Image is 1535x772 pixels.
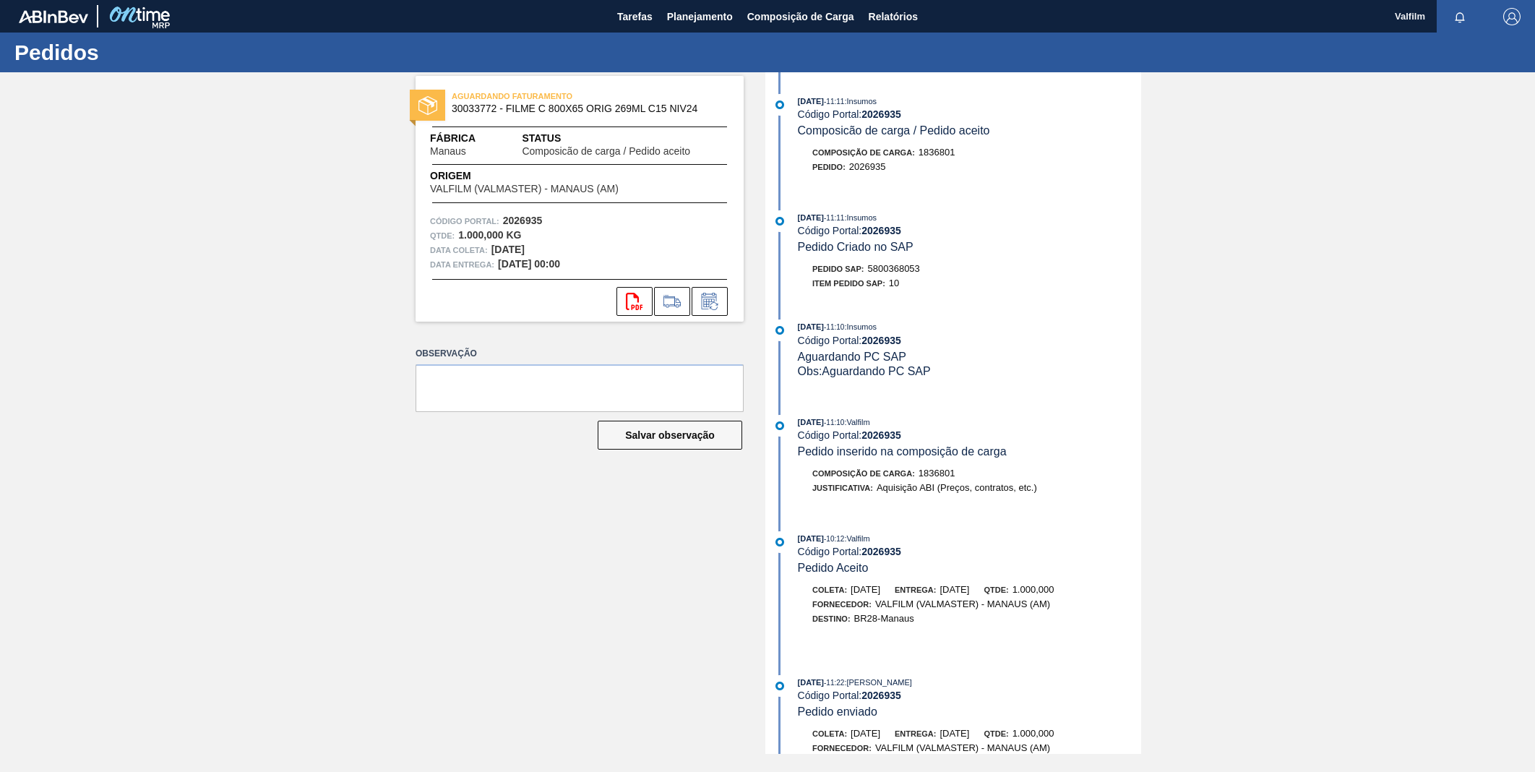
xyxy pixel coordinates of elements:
[775,682,784,690] img: atual
[452,103,714,114] span: 30033772 - FILME C 800X65 ORIG 269ML C15 NIV24
[868,263,920,274] span: 5800368053
[798,213,824,222] span: [DATE]
[654,287,690,316] div: Ir para Composição de Carga
[503,215,543,226] strong: 2026935
[861,546,901,557] strong: 2026935
[824,323,844,331] span: - 11:10
[522,146,690,157] span: Composicão de carga / Pedido aceito
[895,729,936,738] span: Entrega:
[798,678,824,687] span: [DATE]
[416,343,744,364] label: Observação
[844,678,912,687] span: : [PERSON_NAME]
[430,228,455,243] span: Qtde :
[798,322,824,331] span: [DATE]
[875,742,1050,753] span: VALFILM (VALMASTER) - MANAUS (AM)
[919,468,955,479] span: 1836801
[775,326,784,335] img: atual
[851,728,880,739] span: [DATE]
[824,419,844,426] span: - 11:10
[522,131,729,146] span: Status
[844,534,869,543] span: : Valfilm
[798,546,1141,557] div: Código Portal:
[491,244,525,255] strong: [DATE]
[824,214,844,222] span: - 11:11
[775,100,784,109] img: atual
[812,586,847,594] span: Coleta:
[430,257,494,272] span: Data entrega:
[861,335,901,346] strong: 2026935
[824,535,844,543] span: - 10:12
[812,148,915,157] span: Composição de Carga :
[812,744,872,752] span: Fornecedor:
[861,690,901,701] strong: 2026935
[812,600,872,609] span: Fornecedor:
[430,243,488,257] span: Data coleta:
[824,679,844,687] span: - 11:22
[19,10,88,23] img: TNhmsLtSVTkK8tSr43FrP2fwEKptu5GPRR3wAAAABJRU5ErkJggg==
[940,584,969,595] span: [DATE]
[875,599,1050,609] span: VALFILM (VALMASTER) - MANAUS (AM)
[798,705,877,718] span: Pedido enviado
[692,287,728,316] div: Informar alteração no pedido
[812,729,847,738] span: Coleta:
[798,225,1141,236] div: Código Portal:
[940,728,969,739] span: [DATE]
[430,184,619,194] span: VALFILM (VALMASTER) - MANAUS (AM)
[430,214,499,228] span: Código Portal:
[1012,728,1054,739] span: 1.000,000
[775,421,784,430] img: atual
[861,429,901,441] strong: 2026935
[747,8,854,25] span: Composição de Carga
[798,418,824,426] span: [DATE]
[798,365,931,377] span: Obs: Aguardando PC SAP
[812,163,846,171] span: Pedido :
[798,429,1141,441] div: Código Portal:
[798,562,869,574] span: Pedido Aceito
[812,484,873,492] span: Justificativa:
[430,168,660,184] span: Origem
[498,258,560,270] strong: [DATE] 00:00
[798,335,1141,346] div: Código Portal:
[844,97,877,106] span: : Insumos
[798,241,913,253] span: Pedido Criado no SAP
[984,586,1008,594] span: Qtde:
[418,96,437,115] img: status
[458,229,521,241] strong: 1.000,000 KG
[812,614,851,623] span: Destino:
[895,586,936,594] span: Entrega:
[598,421,742,450] button: Salvar observação
[869,8,918,25] span: Relatórios
[1437,7,1483,27] button: Notificações
[861,108,901,120] strong: 2026935
[812,265,864,273] span: Pedido SAP:
[984,729,1008,738] span: Qtde:
[1012,584,1054,595] span: 1.000,000
[14,44,271,61] h1: Pedidos
[844,213,877,222] span: : Insumos
[824,98,844,106] span: - 11:11
[775,538,784,546] img: atual
[775,217,784,226] img: atual
[812,279,885,288] span: Item pedido SAP:
[798,97,824,106] span: [DATE]
[889,278,899,288] span: 10
[1503,8,1521,25] img: Logout
[798,445,1007,458] span: Pedido inserido na composição de carga
[667,8,733,25] span: Planejamento
[849,161,886,172] span: 2026935
[919,147,955,158] span: 1836801
[798,108,1141,120] div: Código Portal:
[617,8,653,25] span: Tarefas
[430,146,466,157] span: Manaus
[616,287,653,316] div: Abrir arquivo PDF
[844,322,877,331] span: : Insumos
[798,690,1141,701] div: Código Portal:
[798,534,824,543] span: [DATE]
[452,89,654,103] span: AGUARDANDO FATURAMENTO
[798,124,990,137] span: Composicão de carga / Pedido aceito
[877,482,1037,493] span: Aquisição ABI (Preços, contratos, etc.)
[812,469,915,478] span: Composição de Carga :
[798,351,906,363] span: Aguardando PC SAP
[854,613,914,624] span: BR28-Manaus
[430,131,512,146] span: Fábrica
